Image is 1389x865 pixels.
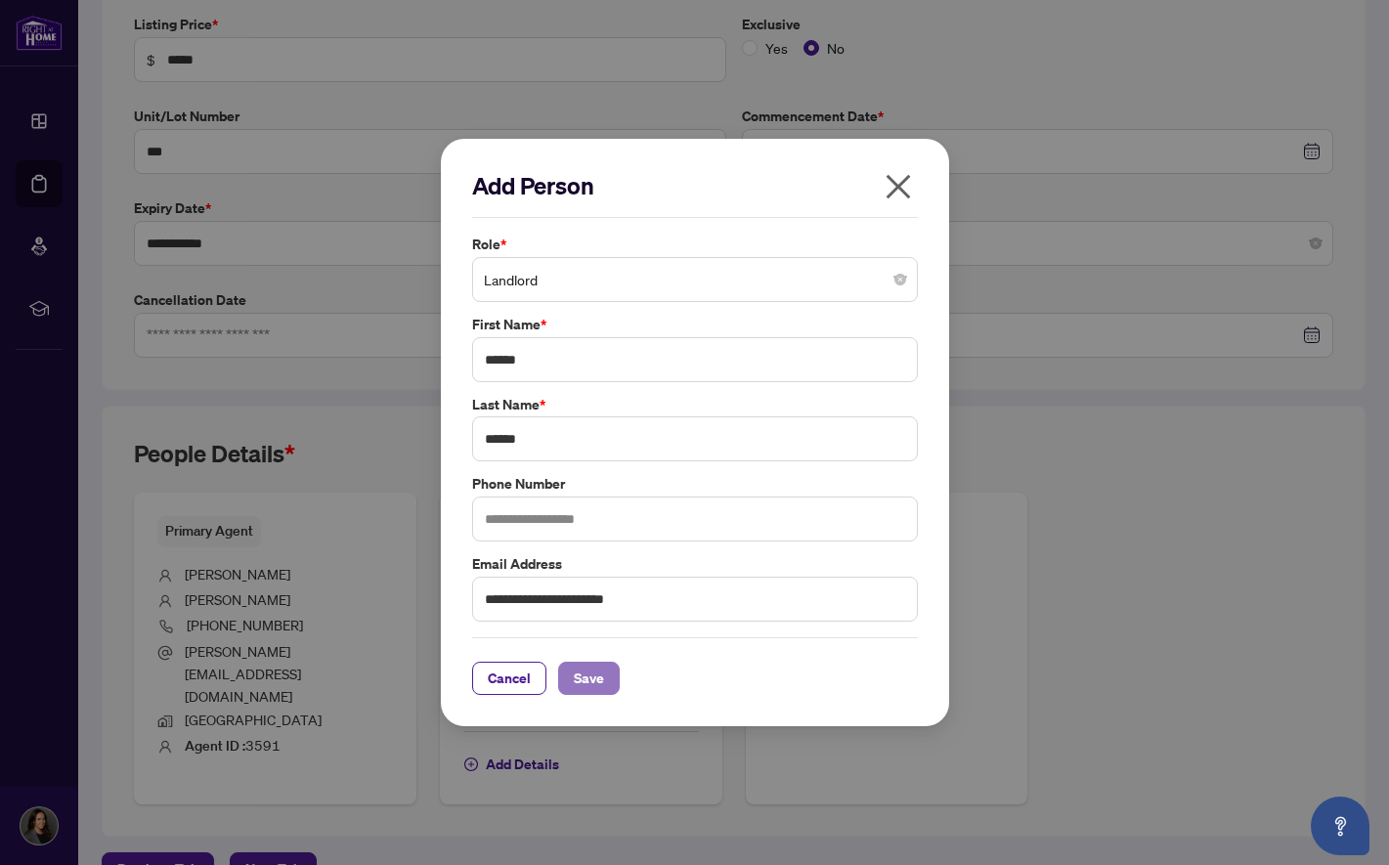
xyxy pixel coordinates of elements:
[894,274,906,285] span: close-circle
[472,662,546,695] button: Cancel
[472,314,918,335] label: First Name
[484,261,906,298] span: Landlord
[488,663,531,694] span: Cancel
[1311,797,1369,855] button: Open asap
[472,553,918,575] label: Email Address
[472,394,918,415] label: Last Name
[472,473,918,495] label: Phone Number
[472,234,918,255] label: Role
[558,662,620,695] button: Save
[472,170,918,201] h2: Add Person
[574,663,604,694] span: Save
[883,171,914,202] span: close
